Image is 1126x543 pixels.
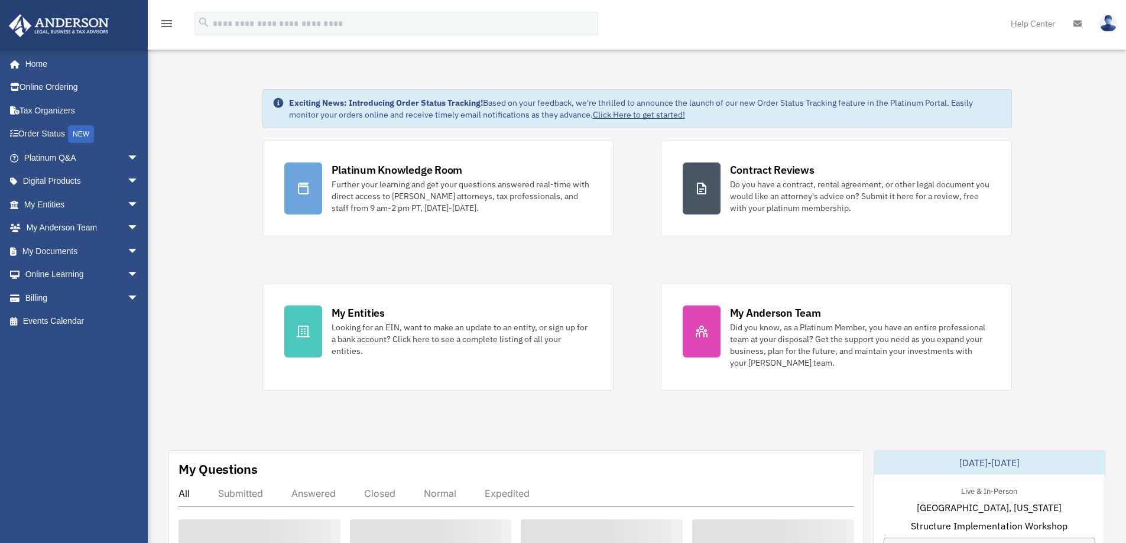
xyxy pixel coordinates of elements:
a: My Anderson Team Did you know, as a Platinum Member, you have an entire professional team at your... [661,284,1012,391]
div: Based on your feedback, we're thrilled to announce the launch of our new Order Status Tracking fe... [289,97,1002,121]
div: My Entities [332,305,385,320]
strong: Exciting News: Introducing Order Status Tracking! [289,97,483,108]
span: arrow_drop_down [127,146,151,170]
a: My Anderson Teamarrow_drop_down [8,216,157,240]
img: User Pic [1099,15,1117,32]
a: My Entities Looking for an EIN, want to make an update to an entity, or sign up for a bank accoun... [262,284,614,391]
div: NEW [68,125,94,143]
div: Expedited [485,487,530,499]
a: Platinum Knowledge Room Further your learning and get your questions answered real-time with dire... [262,141,614,236]
span: arrow_drop_down [127,216,151,240]
a: Online Ordering [8,76,157,99]
span: arrow_drop_down [127,286,151,310]
div: Answered [291,487,336,499]
i: menu [160,17,174,31]
i: search [197,16,210,29]
a: Online Learningarrow_drop_down [8,263,157,287]
div: Platinum Knowledge Room [332,162,463,177]
a: My Documentsarrow_drop_down [8,239,157,263]
span: arrow_drop_down [127,239,151,264]
span: Structure Implementation Workshop [911,519,1067,533]
span: arrow_drop_down [127,263,151,287]
a: Billingarrow_drop_down [8,286,157,310]
div: Did you know, as a Platinum Member, you have an entire professional team at your disposal? Get th... [730,321,990,369]
div: Closed [364,487,395,499]
a: Order StatusNEW [8,122,157,147]
span: arrow_drop_down [127,193,151,217]
span: arrow_drop_down [127,170,151,194]
div: Contract Reviews [730,162,815,177]
div: Live & In-Person [952,484,1027,496]
a: Click Here to get started! [593,109,685,120]
div: Looking for an EIN, want to make an update to an entity, or sign up for a bank account? Click her... [332,321,592,357]
a: menu [160,21,174,31]
div: Do you have a contract, rental agreement, or other legal document you would like an attorney's ad... [730,178,990,214]
a: Events Calendar [8,310,157,333]
a: Tax Organizers [8,99,157,122]
a: Digital Productsarrow_drop_down [8,170,157,193]
a: Contract Reviews Do you have a contract, rental agreement, or other legal document you would like... [661,141,1012,236]
div: All [179,487,190,499]
a: Platinum Q&Aarrow_drop_down [8,146,157,170]
div: My Questions [179,460,258,478]
div: My Anderson Team [730,305,821,320]
div: Normal [424,487,456,499]
a: My Entitiesarrow_drop_down [8,193,157,216]
a: Home [8,52,151,76]
div: [DATE]-[DATE] [874,451,1105,474]
img: Anderson Advisors Platinum Portal [5,14,112,37]
div: Further your learning and get your questions answered real-time with direct access to [PERSON_NAM... [332,178,592,214]
span: [GEOGRAPHIC_DATA], [US_STATE] [917,500,1062,515]
div: Submitted [218,487,263,499]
